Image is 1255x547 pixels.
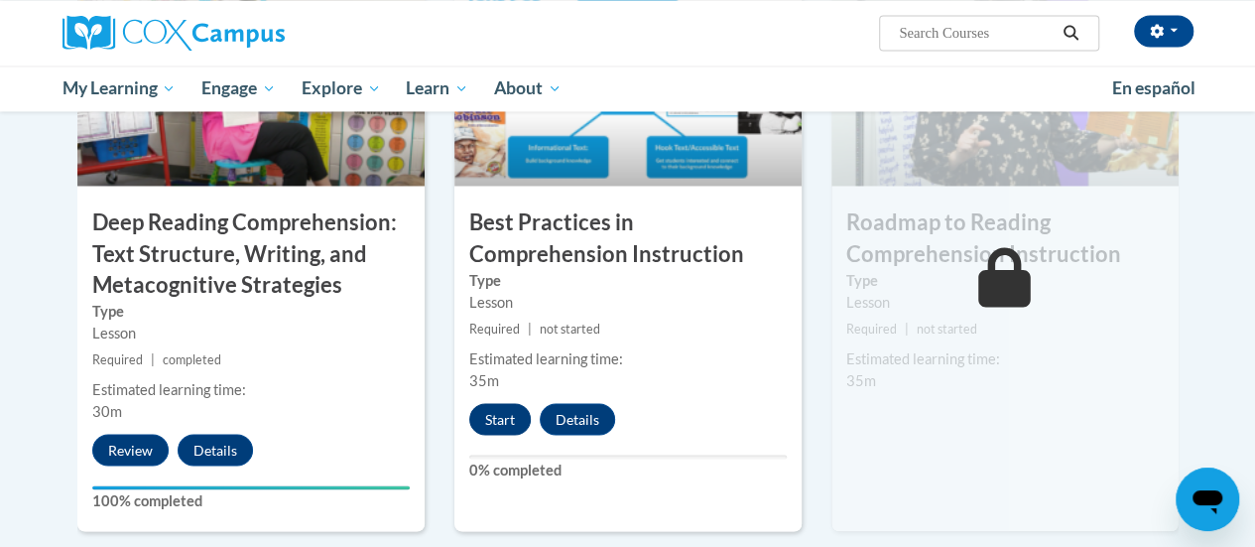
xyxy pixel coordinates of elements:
[469,347,787,369] div: Estimated learning time:
[469,269,787,291] label: Type
[302,76,381,100] span: Explore
[92,351,143,366] span: Required
[92,402,122,419] span: 30m
[846,371,876,388] span: 35m
[831,207,1179,269] h3: Roadmap to Reading Comprehension Instruction
[92,300,410,322] label: Type
[92,434,169,466] button: Review
[1056,21,1085,45] button: Search
[63,15,420,51] a: Cox Campus
[1112,77,1195,98] span: En español
[406,76,468,100] span: Learn
[188,66,289,111] a: Engage
[1176,468,1239,531] iframe: Button to launch messaging window
[905,321,909,336] span: |
[163,351,221,366] span: completed
[540,403,615,435] button: Details
[469,459,787,480] label: 0% completed
[481,66,574,111] a: About
[846,321,897,336] span: Required
[48,66,1208,111] div: Main menu
[540,321,600,336] span: not started
[393,66,481,111] a: Learn
[151,351,155,366] span: |
[289,66,394,111] a: Explore
[917,321,977,336] span: not started
[846,269,1164,291] label: Type
[1099,68,1208,109] a: En español
[1134,15,1193,47] button: Account Settings
[897,21,1056,45] input: Search Courses
[469,321,520,336] span: Required
[469,403,531,435] button: Start
[92,378,410,400] div: Estimated learning time:
[92,489,410,511] label: 100% completed
[50,66,189,111] a: My Learning
[454,207,802,269] h3: Best Practices in Comprehension Instruction
[469,371,499,388] span: 35m
[63,15,285,51] img: Cox Campus
[469,291,787,313] div: Lesson
[494,76,562,100] span: About
[92,485,410,489] div: Your progress
[528,321,532,336] span: |
[178,434,253,466] button: Details
[846,347,1164,369] div: Estimated learning time:
[62,76,176,100] span: My Learning
[77,207,425,299] h3: Deep Reading Comprehension: Text Structure, Writing, and Metacognitive Strategies
[92,322,410,343] div: Lesson
[201,76,276,100] span: Engage
[846,291,1164,313] div: Lesson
